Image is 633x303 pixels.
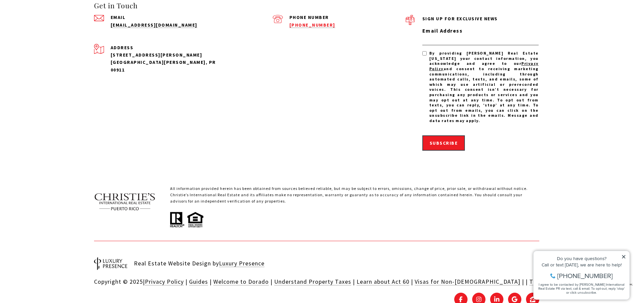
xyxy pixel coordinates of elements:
a: Visas for Non-US Citizens - open in a new tab [415,278,520,285]
a: Privacy Policy [145,278,184,285]
span: [GEOGRAPHIC_DATA][PERSON_NAME], PR 00911 [111,59,216,73]
img: Real Estate Website Design by [94,257,127,270]
img: All information provided herein has been obtained from sources believed reliable, but may be subj... [170,211,203,228]
span: Subscribe [430,140,458,146]
span: I agree to be contacted by [PERSON_NAME] International Real Estate PR via text, call & email. To ... [8,41,95,54]
p: Phone Number [289,15,406,20]
div: Call or text [DATE], we are here to help! [7,21,96,26]
span: | [270,278,272,285]
div: [STREET_ADDRESS][PERSON_NAME] [111,51,227,59]
h4: Get in Touch [94,0,406,11]
span: | [210,278,212,285]
a: Welcome to Dorado - open in a new tab [213,278,269,285]
span: | [526,278,528,285]
p: Email [111,15,227,20]
span: By providing [PERSON_NAME] Real Estate [US_STATE] your contact information, you acknowledge and a... [429,51,539,123]
span: | [411,278,413,285]
img: Christie's International Real Estate text transparent background [94,185,156,219]
p: Address [111,44,227,51]
div: Do you have questions? [7,15,96,20]
p: All information provided herein has been obtained from sources believed reliable, but may be subj... [170,185,539,211]
span: [PHONE_NUMBER] [27,31,83,38]
p: Sign up for exclusive news [422,15,539,22]
a: send an email to admin@cirepr.com [111,22,197,28]
span: 2025 [130,278,143,285]
a: Understand Property Taxes - open in a new tab [274,278,351,285]
a: call (939) 337-3000 [289,22,335,28]
a: Privacy Policy - open in a new tab [429,61,539,71]
a: Guides [189,278,208,285]
a: Luxury Presence - open in a new tab [219,259,264,267]
span: | [522,278,524,285]
a: Learn about Act 60 - open in a new tab [357,278,409,285]
button: Subscribe [422,135,465,151]
span: | [353,278,355,285]
input: By providing Christie's Real Estate Puerto Rico your contact information, you acknowledge and agr... [422,51,427,56]
label: Email Address [422,27,539,35]
div: Real Estate Website Design by [134,256,264,271]
span: Copyright © [94,278,128,285]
